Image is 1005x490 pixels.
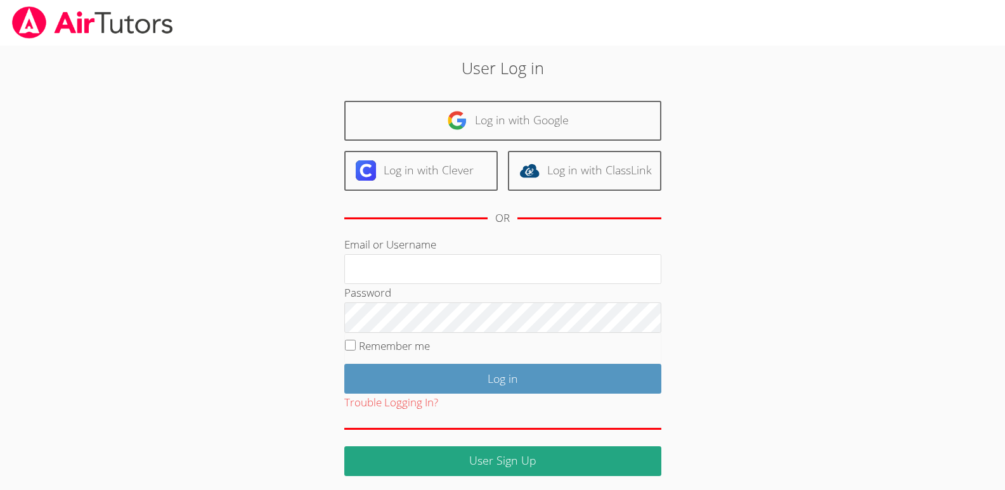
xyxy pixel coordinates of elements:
[11,6,174,39] img: airtutors_banner-c4298cdbf04f3fff15de1276eac7730deb9818008684d7c2e4769d2f7ddbe033.png
[495,209,510,228] div: OR
[519,160,540,181] img: classlink-logo-d6bb404cc1216ec64c9a2012d9dc4662098be43eaf13dc465df04b49fa7ab582.svg
[508,151,661,191] a: Log in with ClassLink
[344,364,661,394] input: Log in
[344,394,438,412] button: Trouble Logging In?
[344,237,436,252] label: Email or Username
[447,110,467,131] img: google-logo-50288ca7cdecda66e5e0955fdab243c47b7ad437acaf1139b6f446037453330a.svg
[344,101,661,141] a: Log in with Google
[356,160,376,181] img: clever-logo-6eab21bc6e7a338710f1a6ff85c0baf02591cd810cc4098c63d3a4b26e2feb20.svg
[344,285,391,300] label: Password
[344,151,498,191] a: Log in with Clever
[344,446,661,476] a: User Sign Up
[359,338,430,353] label: Remember me
[231,56,774,80] h2: User Log in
